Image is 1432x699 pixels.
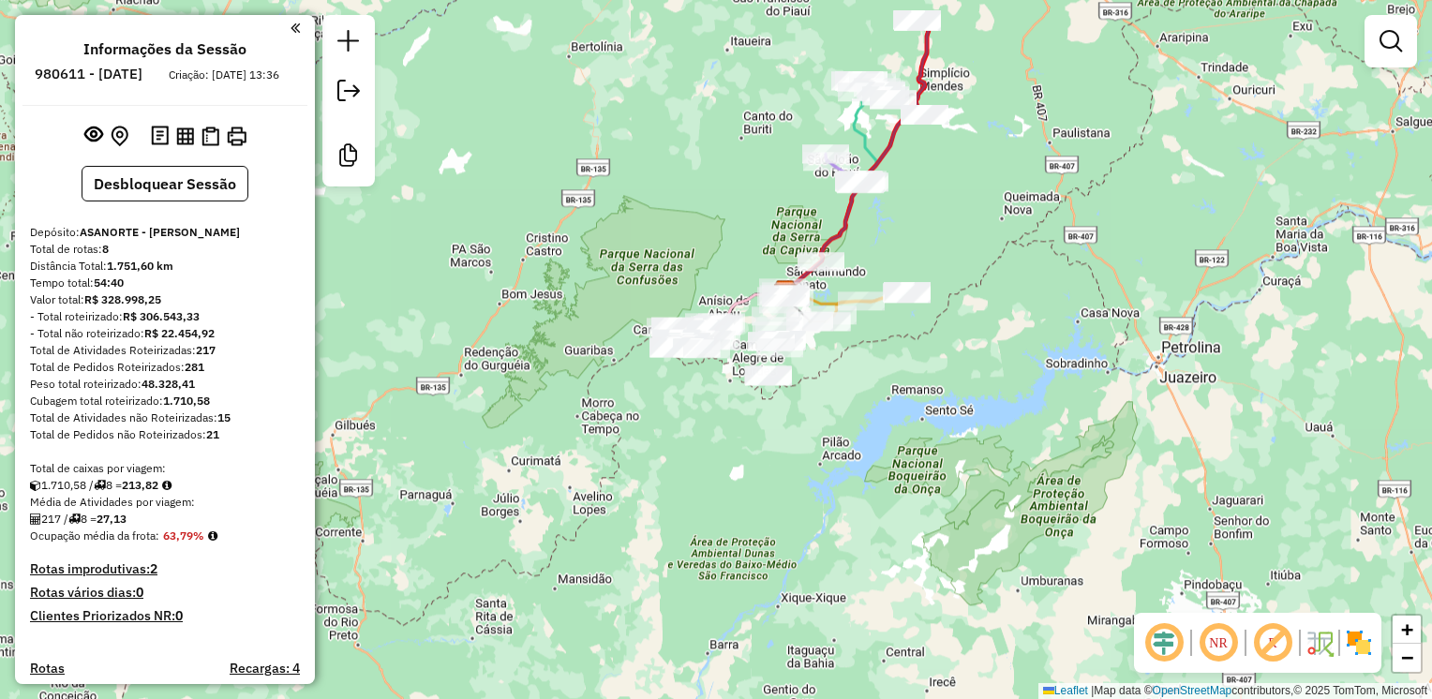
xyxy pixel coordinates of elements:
button: Logs desbloquear sessão [147,122,172,151]
a: Leaflet [1043,684,1088,697]
h4: Rotas improdutivas: [30,561,300,577]
strong: 213,82 [122,478,158,492]
div: Total de Atividades não Roteirizadas: [30,409,300,426]
em: Média calculada utilizando a maior ocupação (%Peso ou %Cubagem) de cada rota da sessão. Rotas cro... [208,530,217,542]
strong: 8 [102,242,109,256]
span: Ocultar NR [1196,620,1241,665]
strong: 27,13 [97,512,127,526]
div: Atividade não roteirizada - thiago bebidas [798,252,844,271]
div: Total de Pedidos Roteirizados: [30,359,300,376]
div: Atividade não roteirizada - LINDOMAR DE CASTRO M [755,317,802,335]
i: Total de rotas [68,513,81,525]
div: Atividade não roteirizada - FABIO DE JESUS EVANG [758,331,805,349]
button: Centralizar mapa no depósito ou ponto de apoio [107,122,132,151]
div: Total de Pedidos não Roteirizados: [30,426,300,443]
strong: ASANORTE - [PERSON_NAME] [80,225,240,239]
div: Atividade não roteirizada - JOSE NILTON FERREIRA [748,332,795,350]
div: Criação: [DATE] 13:36 [161,67,287,83]
div: Distância Total: [30,258,300,275]
span: | [1091,684,1094,697]
span: Ocultar deslocamento [1141,620,1186,665]
img: ASANORTE - SAO RAIMUNDO [773,279,798,304]
span: − [1401,646,1413,669]
h4: Recargas: 4 [230,661,300,677]
h4: Rotas vários dias: [30,585,300,601]
button: Imprimir Rotas [223,123,250,150]
div: Atividade não roteirizada - JOAO FERNANDES DE CA [752,306,798,325]
strong: R$ 328.998,25 [84,292,161,306]
div: Peso total roteirizado: [30,376,300,393]
a: OpenStreetMap [1153,684,1232,697]
a: Exportar sessão [330,72,367,114]
div: Depósito: [30,224,300,241]
a: Rotas [30,661,65,677]
div: 217 / 8 = [30,511,300,528]
strong: 48.328,41 [142,377,195,391]
div: - Total roteirizado: [30,308,300,325]
strong: 0 [136,584,143,601]
div: Atividade não roteirizada - EDIVA PEREIRA DOS SA [753,321,799,340]
a: Exibir filtros [1372,22,1410,60]
i: Meta Caixas/viagem: 1,00 Diferença: 212,82 [162,480,172,491]
div: Atividade não roteirizada - COMERCIAL FARTURA [744,365,791,384]
strong: 15 [217,410,231,424]
strong: 63,79% [163,528,204,543]
div: Média de Atividades por viagem: [30,494,300,511]
a: Criar modelo [330,137,367,179]
h4: Informações da Sessão [83,40,246,58]
strong: 2 [150,560,157,577]
strong: R$ 306.543,33 [123,309,200,323]
i: Total de rotas [94,480,106,491]
div: Atividade não roteirizada - L F BRAGA [745,366,792,385]
div: Total de caixas por viagem: [30,460,300,477]
img: Exibir/Ocultar setores [1344,628,1374,658]
div: Map data © contributors,© 2025 TomTom, Microsoft [1038,683,1432,699]
button: Desbloquear Sessão [82,166,248,201]
a: Clique aqui para minimizar o painel [291,17,300,38]
div: Valor total: [30,291,300,308]
strong: R$ 22.454,92 [144,326,215,340]
div: 1.710,58 / 8 = [30,477,300,494]
strong: 1.751,60 km [107,259,173,273]
div: Total de Atividades Roteirizadas: [30,342,300,359]
span: Exibir rótulo [1250,620,1295,665]
strong: 21 [206,427,219,441]
div: Atividade não roteirizada - LOUREZI RIBEIRO DA C [745,365,792,384]
strong: 54:40 [94,275,124,290]
div: Atividade não roteirizada - MERCEARIA VASCONCELO [759,331,806,349]
h6: 980611 - [DATE] [35,66,142,82]
img: Fluxo de ruas [1305,628,1335,658]
div: Tempo total: [30,275,300,291]
strong: 217 [196,343,216,357]
button: Visualizar Romaneio [198,123,223,150]
span: Ocupação média da frota: [30,528,159,543]
div: - Total não roteirizado: [30,325,300,342]
a: Zoom in [1393,616,1421,644]
i: Cubagem total roteirizado [30,480,41,491]
button: Exibir sessão original [81,121,107,151]
strong: 281 [185,360,204,374]
button: Visualizar relatório de Roteirização [172,123,198,148]
div: Cubagem total roteirizado: [30,393,300,409]
strong: 1.710,58 [163,394,210,408]
a: Nova sessão e pesquisa [330,22,367,65]
span: + [1401,617,1413,641]
div: Total de rotas: [30,241,300,258]
i: Total de Atividades [30,513,41,525]
strong: 0 [175,607,183,624]
div: Atividade não roteirizada - merc. e churrascaria [756,338,803,357]
h4: Clientes Priorizados NR: [30,608,300,624]
a: Zoom out [1393,644,1421,672]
